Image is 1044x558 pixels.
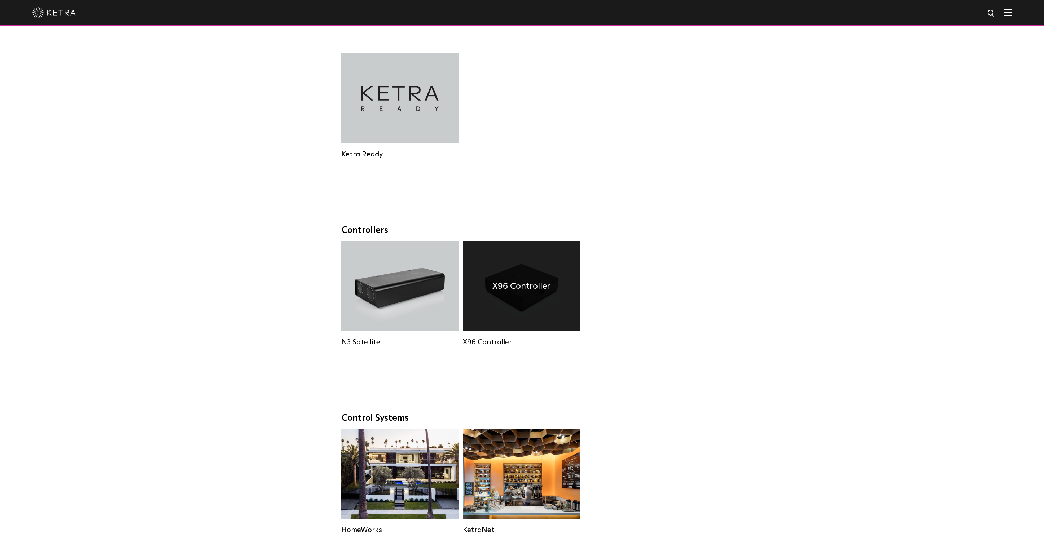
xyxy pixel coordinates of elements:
[341,338,459,346] div: N3 Satellite
[341,526,459,534] div: HomeWorks
[342,413,702,424] div: Control Systems
[463,338,580,346] div: X96 Controller
[341,241,459,389] a: N3 Satellite N3 Satellite
[341,150,459,159] div: Ketra Ready
[492,279,550,293] h4: X96 Controller
[341,53,459,201] a: Ketra Ready Ketra Ready
[32,7,76,18] img: ketra-logo-2019-white
[463,241,580,389] a: X96 Controller X96 Controller
[463,526,580,534] div: KetraNet
[342,225,702,236] div: Controllers
[987,9,996,18] img: search icon
[1004,9,1012,16] img: Hamburger%20Nav.svg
